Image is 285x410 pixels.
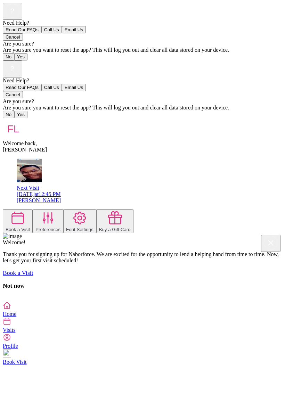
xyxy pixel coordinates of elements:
div: Welcome back, [3,140,282,147]
div: Are you sure you want to reset the app? This will log you out and clear all data stored on your d... [3,47,282,53]
a: Profile [3,333,282,349]
img: image [3,233,22,239]
button: Call Us [41,26,62,33]
div: [PERSON_NAME] [17,197,282,204]
a: Home [3,301,282,317]
button: Cancel [3,91,23,98]
button: Cancel [3,33,23,41]
div: Buy a Gift Card [99,227,131,232]
button: Yes [14,111,27,118]
p: Thank you for signing up for Naborforce. We are excited for the opportunity to lend a helping han... [3,251,282,264]
button: Email Us [62,26,86,33]
span: Home [3,311,16,317]
a: Book Visit [3,349,282,365]
div: Are you sure? [3,98,282,105]
a: Not now [3,282,25,289]
button: Preferences [33,209,63,233]
div: Are you sure you want to reset the app? This will log you out and clear all data stored on your d... [3,105,282,111]
button: Book a Visit [3,209,33,233]
div: [DATE] at 12:45 PM [17,191,282,197]
div: Next Visit [17,185,282,191]
div: [PERSON_NAME] [3,147,282,153]
div: Welcome! [3,239,282,246]
button: Read Our FAQs [3,26,41,33]
a: avatar [17,179,42,184]
div: Need Help? [3,20,282,26]
div: Book a Visit [6,227,30,232]
span: Profile [3,343,18,349]
img: avatar [17,158,42,183]
button: Read Our FAQs [3,84,41,91]
button: Yes [14,53,27,60]
div: Preferences [35,227,60,232]
button: No [3,111,14,118]
span: Visits [3,327,15,333]
span: Book Visit [3,359,27,365]
a: Visits [3,317,282,333]
div: Font Settings [66,227,93,232]
button: Call Us [41,84,62,91]
a: Book a Visit [3,269,33,276]
button: Email Us [62,84,86,91]
button: Font Settings [63,209,96,233]
button: Buy a Gift Card [96,209,133,233]
button: No [3,53,14,60]
div: Need Help? [3,77,282,84]
img: avatar [3,118,24,139]
a: avatarNext Visit[DATE]at12:45 PM[PERSON_NAME] [17,179,282,204]
div: Are you sure? [3,41,282,47]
